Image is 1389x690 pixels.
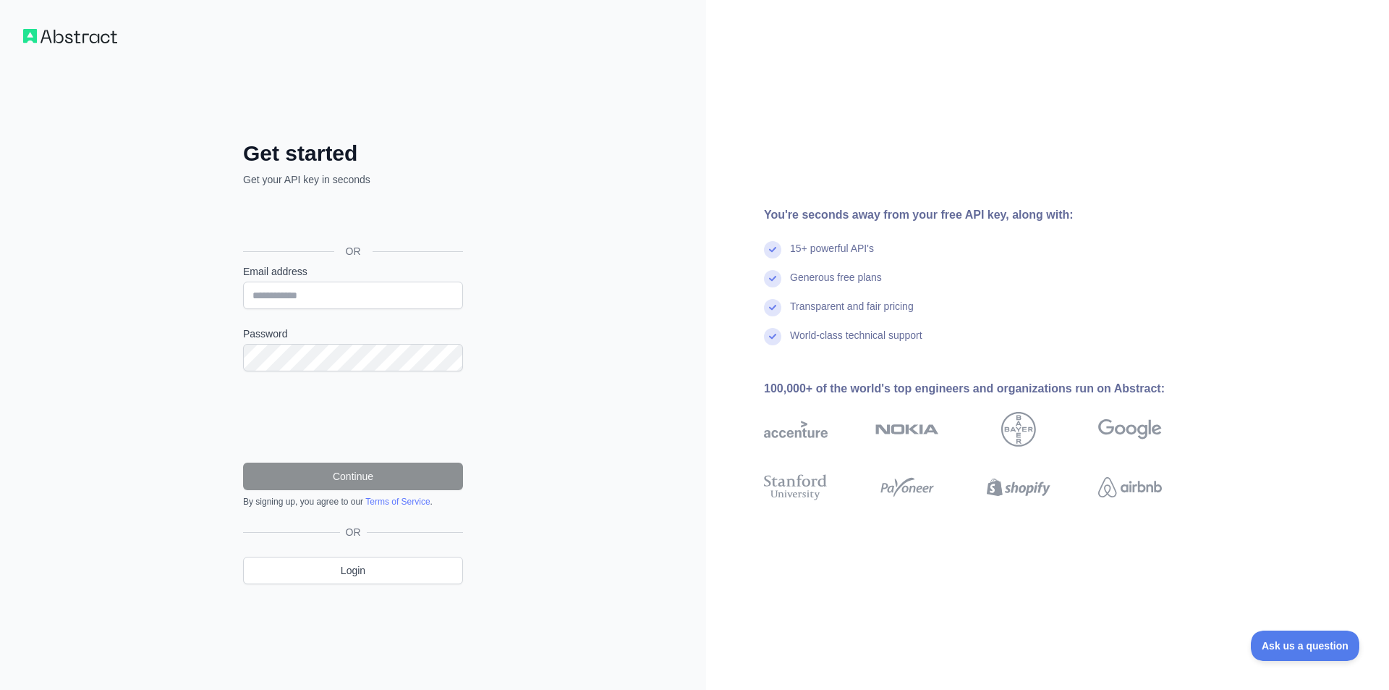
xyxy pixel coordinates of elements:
[764,380,1208,397] div: 100,000+ of the world's top engineers and organizations run on Abstract:
[1098,412,1162,447] img: google
[764,412,828,447] img: accenture
[764,299,781,316] img: check mark
[875,412,939,447] img: nokia
[764,328,781,345] img: check mark
[790,328,922,357] div: World-class technical support
[764,206,1208,224] div: You're seconds away from your free API key, along with:
[987,471,1050,503] img: shopify
[243,463,463,490] button: Continue
[1251,631,1360,661] iframe: Toggle Customer Support
[334,244,373,258] span: OR
[790,241,874,270] div: 15+ powerful API's
[243,327,463,341] label: Password
[243,557,463,584] a: Login
[236,203,467,235] iframe: Sign in with Google Button
[1098,471,1162,503] img: airbnb
[764,270,781,287] img: check mark
[790,299,914,328] div: Transparent and fair pricing
[243,140,463,167] h2: Get started
[243,496,463,508] div: By signing up, you agree to our .
[243,389,463,445] iframe: reCAPTCHA
[764,471,828,503] img: stanford university
[23,29,117,43] img: Workflow
[243,172,463,187] p: Get your API key in seconds
[764,241,781,258] img: check mark
[365,497,430,507] a: Terms of Service
[243,264,463,279] label: Email address
[340,525,367,539] span: OR
[1001,412,1036,447] img: bayer
[875,471,939,503] img: payoneer
[790,270,882,299] div: Generous free plans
